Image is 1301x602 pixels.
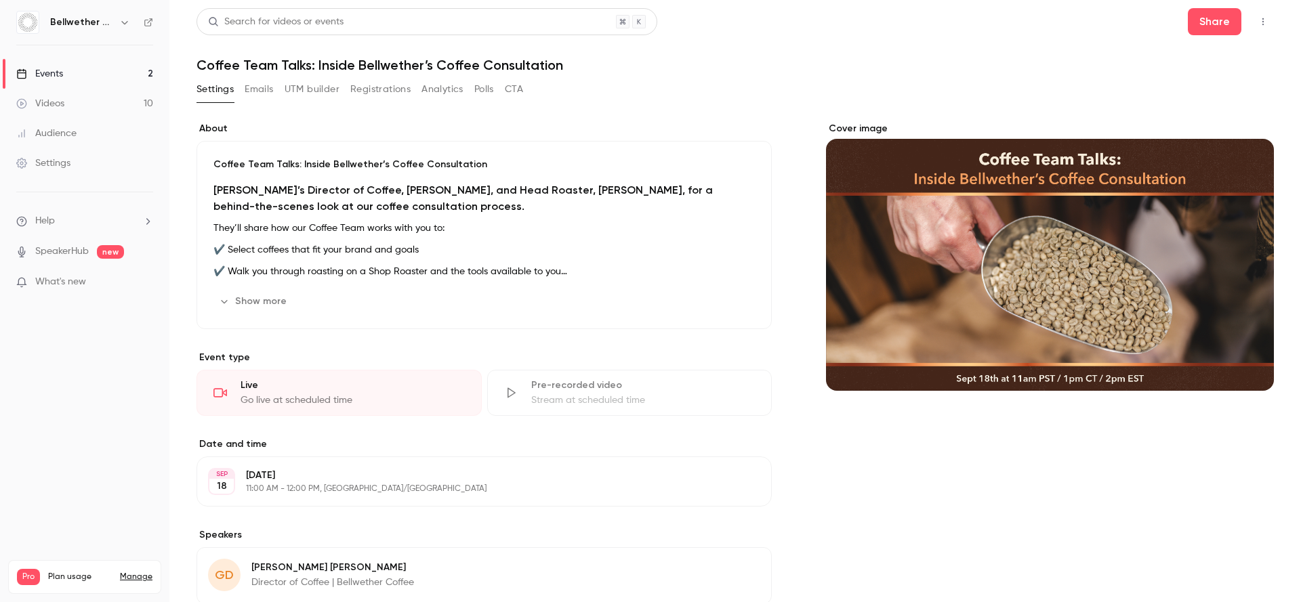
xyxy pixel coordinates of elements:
span: What's new [35,275,86,289]
div: Videos [16,97,64,110]
button: UTM builder [285,79,339,100]
button: Registrations [350,79,411,100]
label: Cover image [826,122,1274,135]
h2: [PERSON_NAME]’s Director of Coffee, [PERSON_NAME], and Head Roaster, [PERSON_NAME], for a behind-... [213,182,755,215]
div: Pre-recorded videoStream at scheduled time [487,370,772,416]
div: Settings [16,156,70,170]
p: They’ll share how our Coffee Team works with you to: [213,220,755,236]
div: Go live at scheduled time [241,393,465,407]
h6: Bellwether Coffee [50,16,114,29]
li: help-dropdown-opener [16,214,153,228]
button: Show more [213,291,295,312]
p: [PERSON_NAME] [PERSON_NAME] [251,561,414,574]
div: Live [241,379,465,392]
label: Date and time [197,437,772,451]
p: 18 [217,479,227,493]
button: Polls [474,79,494,100]
p: Coffee Team Talks: Inside Bellwether’s Coffee Consultation [213,158,755,171]
span: Pro [17,569,40,585]
a: Manage [120,572,152,582]
p: [DATE] [246,469,700,482]
div: Stream at scheduled time [531,393,756,407]
button: Settings [197,79,234,100]
span: Help [35,214,55,228]
a: SpeakerHub [35,244,89,259]
div: Search for videos or events [208,15,344,29]
span: Plan usage [48,572,112,582]
p: Event type [197,351,772,364]
h1: Coffee Team Talks: Inside Bellwether’s Coffee Consultation [197,57,1274,73]
label: Speakers [197,528,772,542]
label: About [197,122,772,135]
p: 11:00 AM - 12:00 PM, [GEOGRAPHIC_DATA]/[GEOGRAPHIC_DATA] [246,483,700,494]
section: Cover image [826,122,1274,391]
p: ✔️ Select coffees that fit your brand and goals [213,242,755,258]
button: Emails [245,79,273,100]
div: LiveGo live at scheduled time [197,370,482,416]
div: Pre-recorded video [531,379,756,392]
span: new [97,245,124,259]
span: GD [215,566,234,584]
button: Analytics [421,79,463,100]
div: SEP [209,469,234,479]
div: Audience [16,127,77,140]
p: ✔️ Walk you through roasting on a Shop Roaster and the tools available to you [213,263,755,280]
img: Bellwether Coffee [17,12,39,33]
div: Events [16,67,63,81]
button: CTA [505,79,523,100]
button: Share [1188,8,1241,35]
p: Director of Coffee | Bellwether Coffee [251,576,414,589]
